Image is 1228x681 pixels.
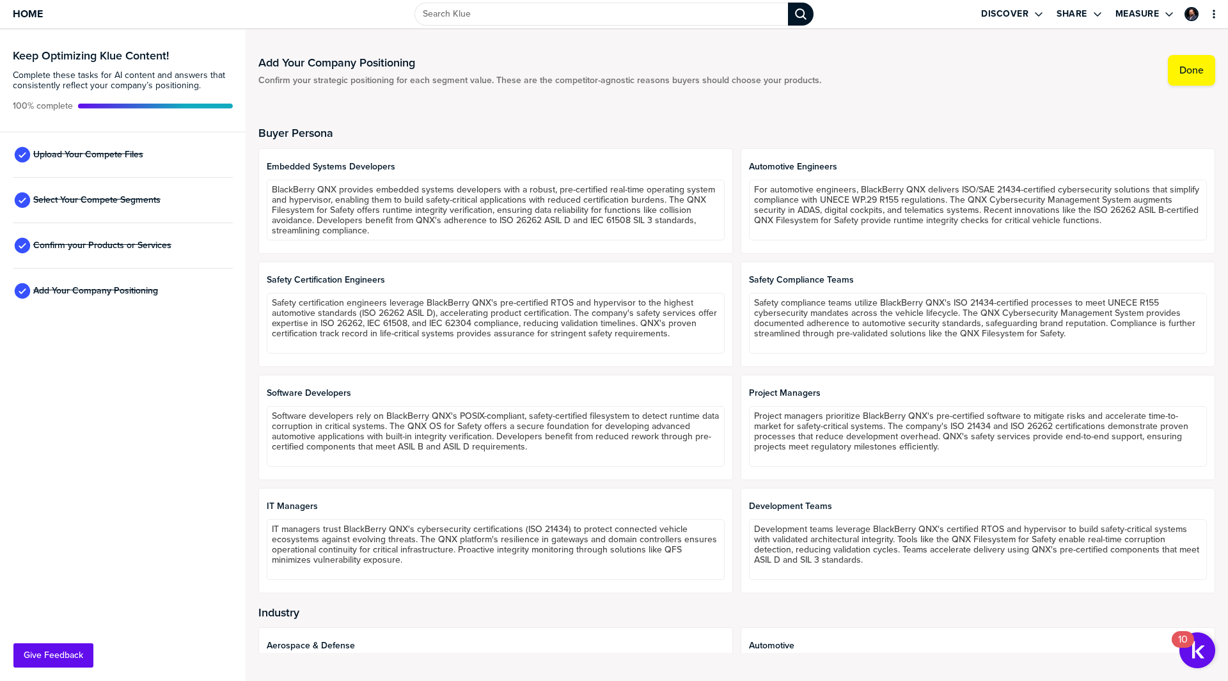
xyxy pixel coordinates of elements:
textarea: BlackBerry QNX provides embedded systems developers with a robust, pre-certified real-time operat... [267,180,725,240]
span: Home [13,8,43,19]
textarea: Project managers prioritize BlackBerry QNX's pre-certified software to mitigate risks and acceler... [749,406,1207,467]
span: Automotive [749,641,1207,651]
h1: Add Your Company Positioning [258,55,821,70]
span: Safety Certification Engineers [267,275,725,285]
img: 69b001d9f319bddabe442f92a8397bfc-sml.png [1186,8,1197,20]
textarea: Safety compliance teams utilize BlackBerry QNX's ISO 21434-certified processes to meet UNECE R155... [749,293,1207,354]
span: Confirm your strategic positioning for each segment value. These are the competitor-agnostic reas... [258,75,821,86]
label: Share [1057,8,1087,20]
input: Search Klue [414,3,788,26]
label: Done [1179,64,1204,77]
span: Automotive Engineers [749,162,1207,172]
textarea: For automotive engineers, BlackBerry QNX delivers ISO/SAE 21434-certified cybersecurity solutions... [749,180,1207,240]
label: Measure [1115,8,1160,20]
span: Embedded Systems Developers [267,162,725,172]
textarea: IT managers trust BlackBerry QNX's cybersecurity certifications (ISO 21434) to protect connected ... [267,519,725,580]
textarea: Software developers rely on BlackBerry QNX's POSIX-compliant, safety-certified filesystem to dete... [267,406,725,467]
textarea: Development teams leverage BlackBerry QNX's certified RTOS and hypervisor to build safety-critica... [749,519,1207,580]
label: Discover [981,8,1028,20]
span: Confirm your Products or Services [33,240,171,251]
button: Give Feedback [13,643,93,668]
span: Aerospace & Defense [267,641,725,651]
span: Project Managers [749,388,1207,398]
h2: Buyer Persona [258,127,1215,139]
span: Complete these tasks for AI content and answers that consistently reflect your company’s position... [13,70,233,91]
span: Development Teams [749,501,1207,512]
textarea: Safety certification engineers leverage BlackBerry QNX's pre-certified RTOS and hypervisor to the... [267,293,725,354]
a: Edit Profile [1183,6,1200,22]
span: Upload Your Compete Files [33,150,143,160]
div: Search Klue [788,3,814,26]
button: Open Resource Center, 10 new notifications [1179,632,1215,668]
span: Select Your Compete Segments [33,195,161,205]
div: 10 [1178,639,1188,656]
span: Safety Compliance Teams [749,275,1207,285]
span: Active [13,101,73,111]
h3: Keep Optimizing Klue Content! [13,50,233,61]
h2: Industry [258,606,1215,619]
span: Add Your Company Positioning [33,286,158,296]
span: IT Managers [267,501,725,512]
span: Software Developers [267,388,725,398]
div: Patryk Fournier [1185,7,1199,21]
